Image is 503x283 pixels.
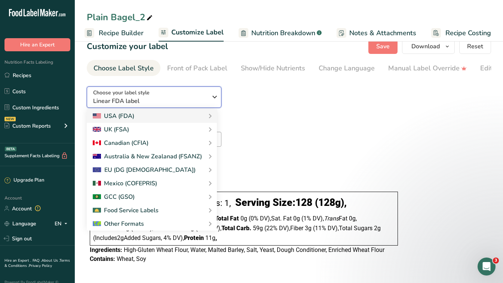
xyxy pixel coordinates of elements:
[368,39,398,54] button: Save
[301,215,324,222] span: ‏(1% DV)
[93,89,150,97] span: Choose your label style
[4,117,16,121] div: NEW
[42,258,59,263] a: About Us .
[183,234,184,241] span: ,
[467,42,483,51] span: Reset
[313,225,339,232] span: ‏(11% DV)
[55,219,70,228] div: EN
[376,42,390,51] span: Save
[93,219,144,228] div: Other Formats
[264,225,290,232] span: ‏(22% DV)
[99,28,144,38] span: Recipe Builder
[215,215,239,222] span: Total Fat
[4,258,31,263] a: Hire an Expert .
[356,215,357,222] span: ,
[93,125,129,134] div: UK (FSA)
[251,28,315,38] span: Nutrition Breakdown
[215,234,217,241] span: ,
[184,234,204,241] span: Protein
[117,255,146,262] span: Wheat, Soy
[271,215,292,222] span: Sat. Fat
[459,39,491,54] button: Reset
[374,225,381,232] span: 2g
[220,225,221,232] span: ,
[5,147,16,151] div: BETA
[338,225,339,232] span: ,
[171,27,224,37] span: Customize Label
[167,63,227,73] div: Front of Pack Label
[319,63,375,73] div: Change Language
[290,225,303,232] span: Fiber
[93,206,159,215] div: Food Service Labels
[161,234,162,241] span: ,
[124,246,384,253] span: High-Gluten Wheat Flour, Water, Malted Barley, Salt, Yeast, Dough Conditioner, Enriched Wheat Flour
[93,165,196,174] div: EU (DG [DEMOGRAPHIC_DATA])
[293,215,300,222] span: 0g
[93,192,135,201] div: GCC (GSO)
[90,255,115,262] span: Contains:
[29,263,52,268] a: Privacy Policy
[117,234,124,241] span: 2g
[87,10,154,24] div: Plain Bagel_2
[339,225,372,232] span: Total Sugars
[4,38,70,51] button: Hire an Expert
[431,25,491,42] a: Recipe Costing
[4,122,51,130] div: Custom Reports
[289,225,290,232] span: ,
[445,28,491,38] span: Recipe Costing
[249,215,271,222] span: ‏(0% DV)
[221,225,251,232] span: Total Carb.
[493,258,499,264] span: 3
[159,24,224,42] a: Customize Label
[4,258,70,268] a: Terms & Conditions .
[93,97,207,106] span: Linear FDA label
[93,63,154,73] div: Choose Label Style
[90,246,122,253] span: Ingredients:
[93,234,95,241] span: (
[240,215,247,222] span: 0g
[337,25,416,42] a: Notes & Attachments
[205,234,215,241] span: 11g
[4,217,36,230] a: Language
[93,194,101,200] img: 2Q==
[93,152,202,161] div: Australia & New Zealanad (FSANZ)
[323,215,324,222] span: ,
[388,63,467,73] div: Manual Label Override
[93,179,157,188] div: Mexico (COFEPRIS)
[402,39,455,54] button: Download
[93,234,162,241] span: Includes Added Sugars
[241,63,305,73] div: Show/Hide Nutrients
[324,215,347,222] span: Fat
[235,197,347,209] div: Serving Size: ,
[270,215,271,222] span: ,
[93,112,134,121] div: USA (FDA)
[305,225,312,232] span: 3g
[324,215,339,222] i: Trans
[85,25,144,42] a: Recipe Builder
[349,215,356,222] span: 0g
[87,40,168,53] h1: Customize your label
[411,42,440,51] span: Download
[253,225,263,232] span: 59g
[4,177,44,184] div: Upgrade Plan
[93,139,148,147] div: Canadian (CFIA)
[163,234,184,241] span: ‏4% DV)
[87,86,221,108] button: Choose your label style Linear FDA label
[295,197,344,209] span: 128 (128g)
[33,258,42,263] a: FAQ .
[349,28,416,38] span: Notes & Attachments
[478,258,496,276] iframe: Intercom live chat
[239,25,322,42] a: Nutrition Breakdown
